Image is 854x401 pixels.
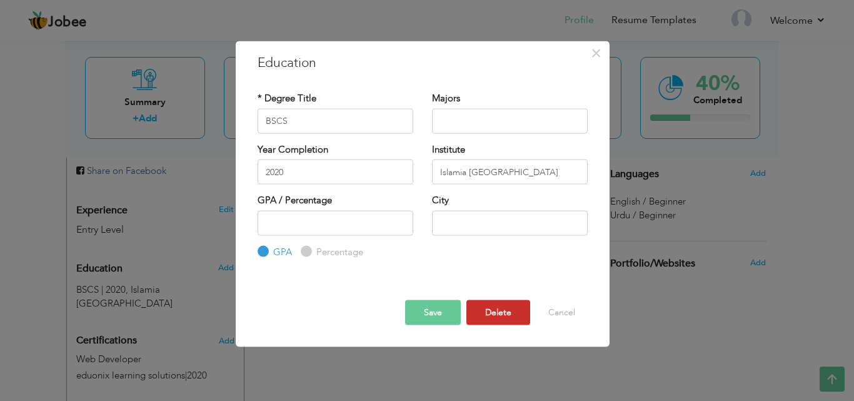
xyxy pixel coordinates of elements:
label: Year Completion [258,143,328,156]
label: City [432,194,449,207]
label: Institute [432,143,465,156]
label: GPA / Percentage [258,194,332,207]
span: × [591,41,601,64]
label: * Degree Title [258,92,316,105]
label: Majors [432,92,460,105]
button: Save [405,300,461,325]
div: Add your educational degree. [76,256,234,310]
button: Close [586,43,606,63]
label: Percentage [313,245,363,258]
button: Cancel [536,300,588,325]
h3: Education [258,53,588,72]
button: Delete [466,300,530,325]
label: GPA [270,245,292,258]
